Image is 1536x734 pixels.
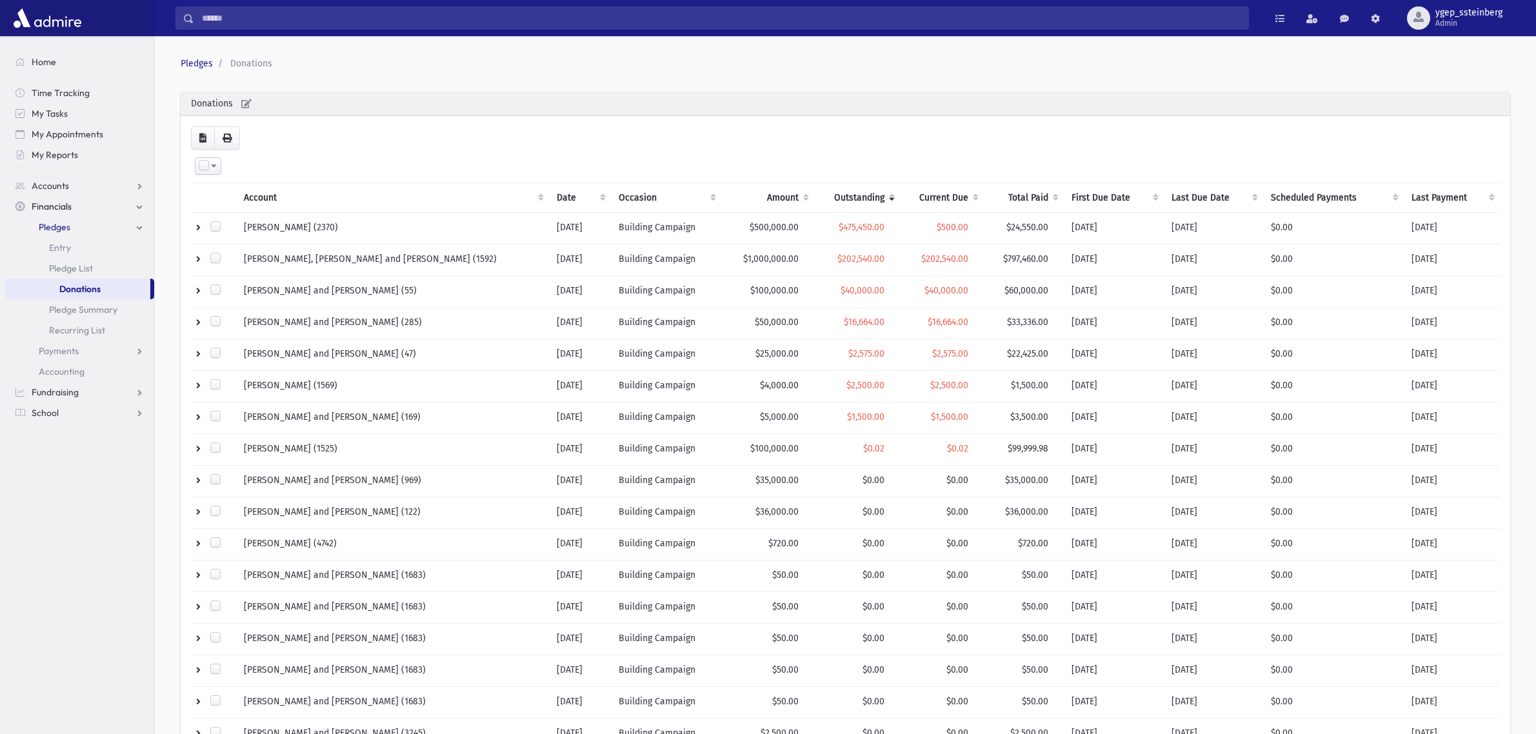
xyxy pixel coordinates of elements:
td: [DATE] [549,466,612,497]
td: [PERSON_NAME] and [PERSON_NAME] (1683) [236,687,549,719]
td: $0.00 [1263,655,1404,687]
td: $50.00 [721,655,815,687]
span: $2,575.00 [932,348,968,359]
td: $35,000.00 [721,466,815,497]
a: Donations [5,279,150,299]
span: $202,540.00 [921,253,968,264]
td: $100,000.00 [721,434,815,466]
td: [DATE] [549,434,612,466]
a: My Appointments [5,124,154,144]
td: $5,000.00 [721,402,815,434]
td: [DATE] [1164,402,1263,434]
td: $0.00 [1263,308,1404,339]
a: Financials [5,196,154,217]
td: Building Campaign [611,466,721,497]
span: $475,450.00 [839,222,884,233]
span: $0.00 [946,664,968,675]
th: Last Payment: activate to sort column ascending [1404,183,1500,213]
td: $500,000.00 [721,213,815,244]
td: [DATE] [1064,497,1164,529]
td: $0.00 [1263,371,1404,402]
a: Pledges [5,217,154,237]
span: $0.00 [946,475,968,486]
td: [PERSON_NAME] (1525) [236,434,549,466]
td: [PERSON_NAME] (1569) [236,371,549,402]
td: [DATE] [1064,244,1164,276]
td: [DATE] [1404,624,1500,655]
td: [DATE] [1164,276,1263,308]
span: $60,000.00 [1004,285,1048,296]
td: [DATE] [1064,402,1164,434]
td: [DATE] [549,308,612,339]
a: Accounting [5,361,154,382]
td: [DATE] [1164,624,1263,655]
td: $0.00 [1263,466,1404,497]
td: $720.00 [721,529,815,560]
td: [DATE] [549,213,612,244]
td: [PERSON_NAME] and [PERSON_NAME] (969) [236,466,549,497]
td: [DATE] [549,560,612,592]
td: [DATE] [1404,402,1500,434]
span: Payments [39,345,79,357]
span: $16,664.00 [844,317,884,328]
td: $50.00 [721,687,815,719]
td: [DATE] [1404,529,1500,560]
span: $2,500.00 [846,380,884,391]
span: $0.00 [946,538,968,549]
td: [PERSON_NAME] and [PERSON_NAME] (122) [236,497,549,529]
a: School [5,402,154,423]
span: $22,425.00 [1007,348,1048,359]
span: $720.00 [1018,538,1048,549]
td: [DATE] [1064,308,1164,339]
span: $0.00 [863,538,884,549]
span: $0.00 [946,696,968,707]
td: [DATE] [1064,592,1164,624]
td: $0.00 [1263,592,1404,624]
span: $0.00 [946,570,968,580]
span: $202,540.00 [837,253,884,264]
td: $0.00 [1263,434,1404,466]
span: Fundraising [32,386,79,398]
td: [DATE] [549,402,612,434]
td: [DATE] [549,371,612,402]
span: Time Tracking [32,87,90,99]
td: [DATE] [1064,560,1164,592]
td: Building Campaign [611,497,721,529]
td: [DATE] [1164,308,1263,339]
td: $0.00 [1263,244,1404,276]
span: Pledge Summary [49,304,117,315]
th: Last Due Date: activate to sort column ascending [1164,183,1263,213]
th: Outstanding: activate to sort column ascending [814,183,900,213]
td: [DATE] [1164,339,1263,371]
button: Print [214,126,240,150]
td: [DATE] [1404,655,1500,687]
td: [DATE] [549,655,612,687]
th: Current Due: activate to sort column ascending [900,183,984,213]
td: [PERSON_NAME] (4742) [236,529,549,560]
td: [DATE] [1064,466,1164,497]
td: [DATE] [549,592,612,624]
td: $0.00 [1263,276,1404,308]
td: [DATE] [1064,213,1164,244]
td: [DATE] [1164,529,1263,560]
td: [DATE] [1404,276,1500,308]
span: $1,500.00 [1011,380,1048,391]
span: $0.00 [863,570,884,580]
td: [DATE] [1404,466,1500,497]
td: $0.00 [1263,213,1404,244]
td: [DATE] [549,339,612,371]
td: [DATE] [1164,687,1263,719]
td: [DATE] [1164,371,1263,402]
div: Donations [181,92,1510,116]
span: $2,575.00 [848,348,884,359]
span: School [32,407,59,419]
td: [PERSON_NAME] and [PERSON_NAME] (55) [236,276,549,308]
span: $50.00 [1022,570,1048,580]
a: Accounts [5,175,154,196]
td: [DATE] [1164,655,1263,687]
td: [DATE] [1404,371,1500,402]
td: Building Campaign [611,529,721,560]
span: Entry [49,242,71,253]
td: [DATE] [549,276,612,308]
th: Scheduled Payments: activate to sort column ascending [1263,183,1404,213]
